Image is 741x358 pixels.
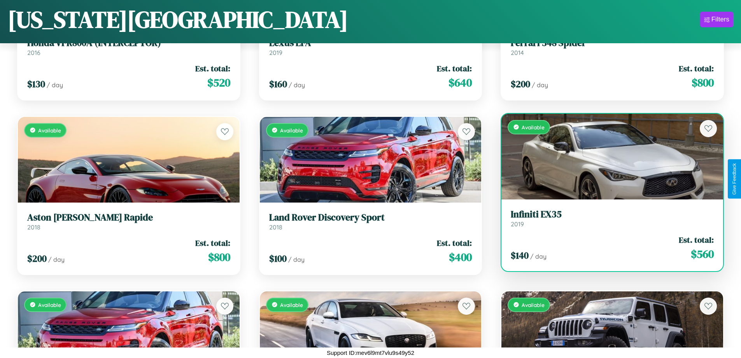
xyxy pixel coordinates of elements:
a: Aston [PERSON_NAME] Rapide2018 [27,212,230,231]
span: 2019 [269,49,282,56]
a: Honda VFR800A (INTERCEPTOR)2016 [27,37,230,56]
h3: Ferrari 348 Spider [511,37,714,49]
a: Land Rover Discovery Sport2018 [269,212,472,231]
h3: Aston [PERSON_NAME] Rapide [27,212,230,223]
span: $ 160 [269,78,287,90]
span: $ 200 [27,252,47,265]
span: / day [48,256,65,263]
span: Available [280,302,303,308]
span: $ 140 [511,249,529,262]
h3: Infiniti EX35 [511,209,714,220]
span: Available [522,302,545,308]
span: $ 800 [208,249,230,265]
span: 2019 [511,220,524,228]
span: Est. total: [195,63,230,74]
button: Filters [700,12,733,27]
span: Est. total: [437,237,472,249]
span: 2014 [511,49,524,56]
span: $ 640 [448,75,472,90]
a: Infiniti EX352019 [511,209,714,228]
span: $ 100 [269,252,287,265]
span: Est. total: [679,234,714,245]
h1: [US_STATE][GEOGRAPHIC_DATA] [8,4,348,35]
h3: Honda VFR800A (INTERCEPTOR) [27,37,230,49]
span: / day [530,252,547,260]
a: Ferrari 348 Spider2014 [511,37,714,56]
span: / day [289,81,305,89]
h3: Lexus LFA [269,37,472,49]
span: Est. total: [437,63,472,74]
span: Available [38,302,61,308]
a: Lexus LFA2019 [269,37,472,56]
div: Filters [711,16,729,23]
span: Est. total: [195,237,230,249]
span: $ 130 [27,78,45,90]
span: 2018 [269,223,282,231]
span: $ 520 [207,75,230,90]
span: Available [38,127,61,134]
div: Give Feedback [732,163,737,195]
span: $ 560 [691,246,714,262]
span: $ 200 [511,78,530,90]
span: 2016 [27,49,40,56]
span: $ 400 [449,249,472,265]
span: $ 800 [692,75,714,90]
h3: Land Rover Discovery Sport [269,212,472,223]
span: 2018 [27,223,40,231]
span: Available [280,127,303,134]
span: / day [47,81,63,89]
span: / day [288,256,305,263]
span: / day [532,81,548,89]
span: Available [522,124,545,131]
span: Est. total: [679,63,714,74]
p: Support ID: mev6l9mt7vlu9s49y52 [327,347,414,358]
